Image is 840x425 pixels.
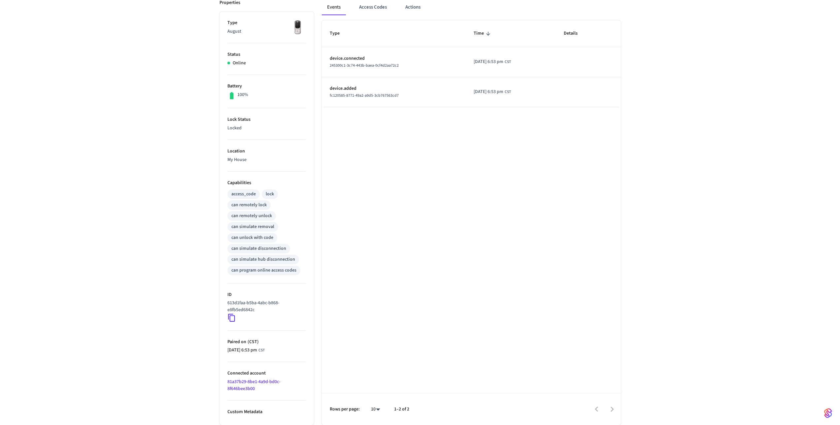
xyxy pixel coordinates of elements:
span: [DATE] 6:53 pm [227,347,257,354]
p: Battery [227,83,306,90]
p: Custom Metadata [227,409,306,415]
span: [DATE] 6:53 pm [474,88,503,95]
span: CST [505,89,511,95]
p: August [227,28,306,35]
p: Connected account [227,370,306,377]
img: SeamLogoGradient.69752ec5.svg [824,408,832,418]
p: device.connected [330,55,458,62]
p: Status [227,51,306,58]
span: Details [564,28,586,39]
img: Yale Assure Touchscreen Wifi Smart Lock, Satin Nickel, Front [289,19,306,36]
span: Time [474,28,492,39]
p: 613d1faa-b5ba-4abc-b868-e8fb5ed6842c [227,300,303,313]
span: CST [258,347,265,353]
div: access_code [231,191,256,198]
p: Location [227,148,306,155]
p: Rows per page: [330,406,360,413]
p: ID [227,291,306,298]
div: can remotely lock [231,202,267,209]
span: Type [330,28,348,39]
div: America/Tegucigalpa [227,347,265,354]
p: My House [227,156,306,163]
span: fc120585-8771-49a2-a9d5-3cb767563cd7 [330,93,399,98]
div: can unlock with code [231,234,273,241]
div: America/Tegucigalpa [474,58,511,65]
div: can simulate hub disconnection [231,256,295,263]
div: America/Tegucigalpa [474,88,511,95]
div: can simulate removal [231,223,274,230]
div: 10 [368,405,384,414]
div: can program online access codes [231,267,296,274]
span: CST [505,59,511,65]
span: 245300c1-3c74-443b-baea-0cf4d2aa72c2 [330,63,399,68]
div: lock [266,191,274,198]
p: 100% [237,91,248,98]
p: 1–2 of 2 [394,406,409,413]
p: Type [227,19,306,26]
div: can remotely unlock [231,212,272,219]
table: sticky table [322,20,621,107]
p: Lock Status [227,116,306,123]
p: device.added [330,85,458,92]
p: Online [233,60,246,67]
span: ( CST ) [246,339,259,345]
p: Paired on [227,339,306,345]
a: 81a37b29-8be1-4a9d-bd0c-8f646bee3b00 [227,378,280,392]
div: can simulate disconnection [231,245,286,252]
p: Locked [227,125,306,132]
p: Capabilities [227,180,306,186]
span: [DATE] 6:53 pm [474,58,503,65]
